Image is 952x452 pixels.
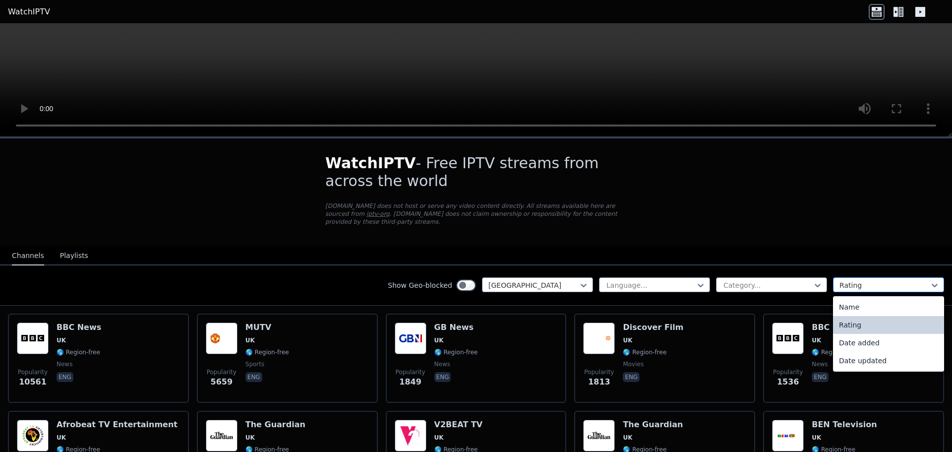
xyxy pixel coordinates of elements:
h6: Afrobeat TV Entertainment [57,420,178,430]
label: Show Geo-blocked [388,280,452,290]
span: Popularity [584,368,614,376]
img: BBC News [772,323,804,354]
span: Popularity [396,368,425,376]
span: news [57,360,72,368]
div: Name [833,298,944,316]
span: 10561 [19,376,47,388]
h6: MUTV [245,323,289,332]
span: 🌎 Region-free [434,348,478,356]
span: 1849 [399,376,421,388]
span: 🌎 Region-free [812,348,855,356]
h6: V2BEAT TV [434,420,483,430]
span: 🌎 Region-free [623,348,666,356]
h6: BBC News [812,323,856,332]
span: 🌎 Region-free [57,348,100,356]
span: WatchIPTV [325,154,416,172]
h6: GB News [434,323,478,332]
button: Channels [12,247,44,265]
span: news [812,360,828,368]
a: WatchIPTV [8,6,50,18]
span: UK [623,434,632,442]
span: UK [434,434,444,442]
p: [DOMAIN_NAME] does not host or serve any video content directly. All streams available here are s... [325,202,627,226]
img: BEN Television [772,420,804,452]
p: eng [57,372,73,382]
span: sports [245,360,264,368]
div: Date added [833,334,944,352]
span: Popularity [18,368,48,376]
p: eng [245,372,262,382]
img: The Guardian [583,420,615,452]
span: 5659 [211,376,233,388]
img: MUTV [206,323,238,354]
span: UK [245,434,255,442]
span: UK [812,434,821,442]
div: Date updated [833,352,944,370]
img: Afrobeat TV Entertainment [17,420,49,452]
span: UK [812,336,821,344]
h6: The Guardian [245,420,306,430]
span: UK [434,336,444,344]
h6: BEN Television [812,420,877,430]
span: UK [57,336,66,344]
span: UK [57,434,66,442]
h6: BBC News [57,323,101,332]
img: GB News [395,323,426,354]
span: 🌎 Region-free [245,348,289,356]
img: V2BEAT TV [395,420,426,452]
h6: Discover Film [623,323,683,332]
h6: The Guardian [623,420,684,430]
span: Popularity [207,368,237,376]
span: movies [623,360,644,368]
span: 1536 [777,376,799,388]
span: news [434,360,450,368]
h1: - Free IPTV streams from across the world [325,154,627,190]
span: 1813 [588,376,610,388]
div: Rating [833,316,944,334]
p: eng [434,372,451,382]
img: BBC News [17,323,49,354]
span: UK [245,336,255,344]
span: UK [623,336,632,344]
p: eng [812,372,829,382]
span: Popularity [773,368,803,376]
p: eng [623,372,640,382]
img: Discover Film [583,323,615,354]
a: iptv-org [366,210,390,217]
button: Playlists [60,247,88,265]
img: The Guardian [206,420,238,452]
